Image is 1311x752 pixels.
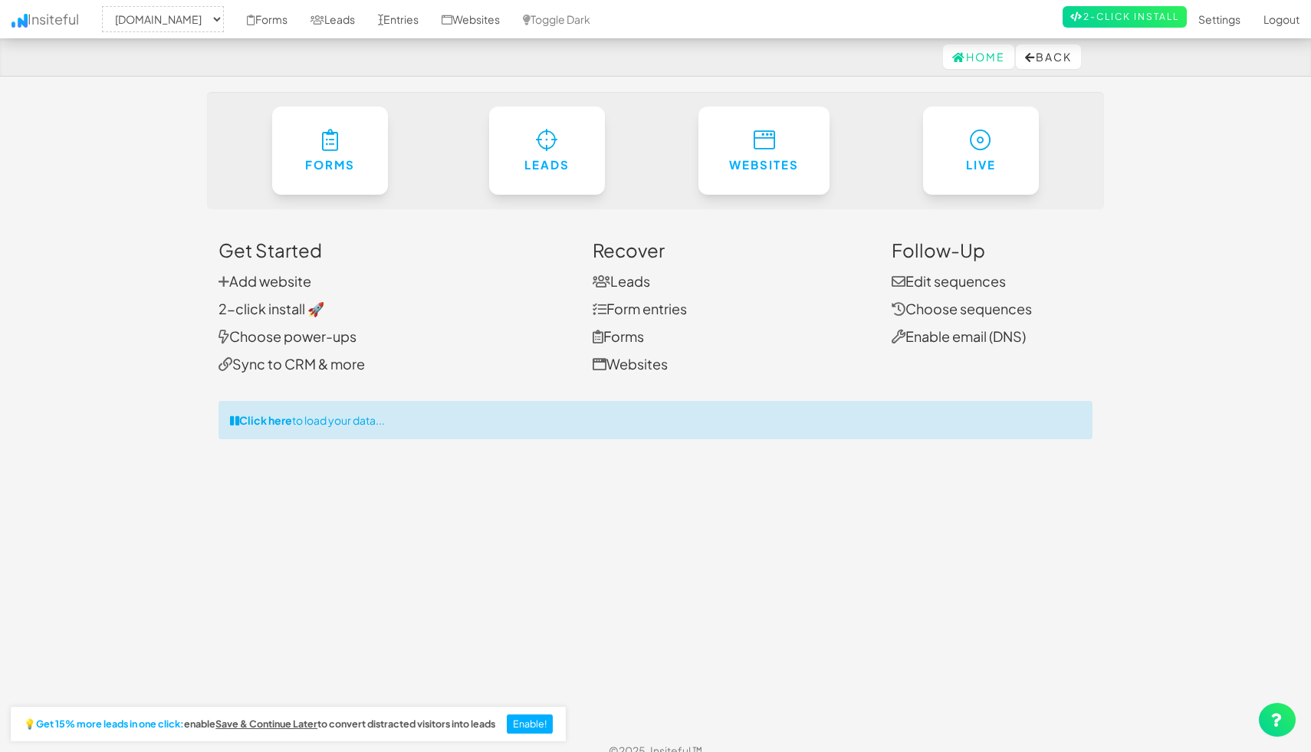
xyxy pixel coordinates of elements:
[520,159,575,172] h6: Leads
[507,714,554,734] button: Enable!
[219,300,324,317] a: 2-click install 🚀
[593,327,644,345] a: Forms
[1063,6,1187,28] a: 2-Click Install
[1016,44,1081,69] button: Back
[698,107,830,195] a: Websites
[219,327,356,345] a: Choose power-ups
[219,401,1092,439] div: to load your data...
[272,107,389,195] a: Forms
[36,719,184,730] strong: Get 15% more leads in one click:
[892,272,1006,290] a: Edit sequences
[892,240,1093,260] h3: Follow-Up
[489,107,606,195] a: Leads
[219,272,311,290] a: Add website
[892,327,1026,345] a: Enable email (DNS)
[892,300,1032,317] a: Choose sequences
[215,719,317,730] a: Save & Continue Later
[215,718,317,730] u: Save & Continue Later
[303,159,358,172] h6: Forms
[593,355,668,373] a: Websites
[593,300,687,317] a: Form entries
[219,355,365,373] a: Sync to CRM & more
[593,272,650,290] a: Leads
[593,240,869,260] h3: Recover
[219,240,570,260] h3: Get Started
[239,413,292,427] strong: Click here
[954,159,1009,172] h6: Live
[923,107,1040,195] a: Live
[24,719,495,730] h2: 💡 enable to convert distracted visitors into leads
[11,14,28,28] img: icon.png
[943,44,1014,69] a: Home
[729,159,799,172] h6: Websites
